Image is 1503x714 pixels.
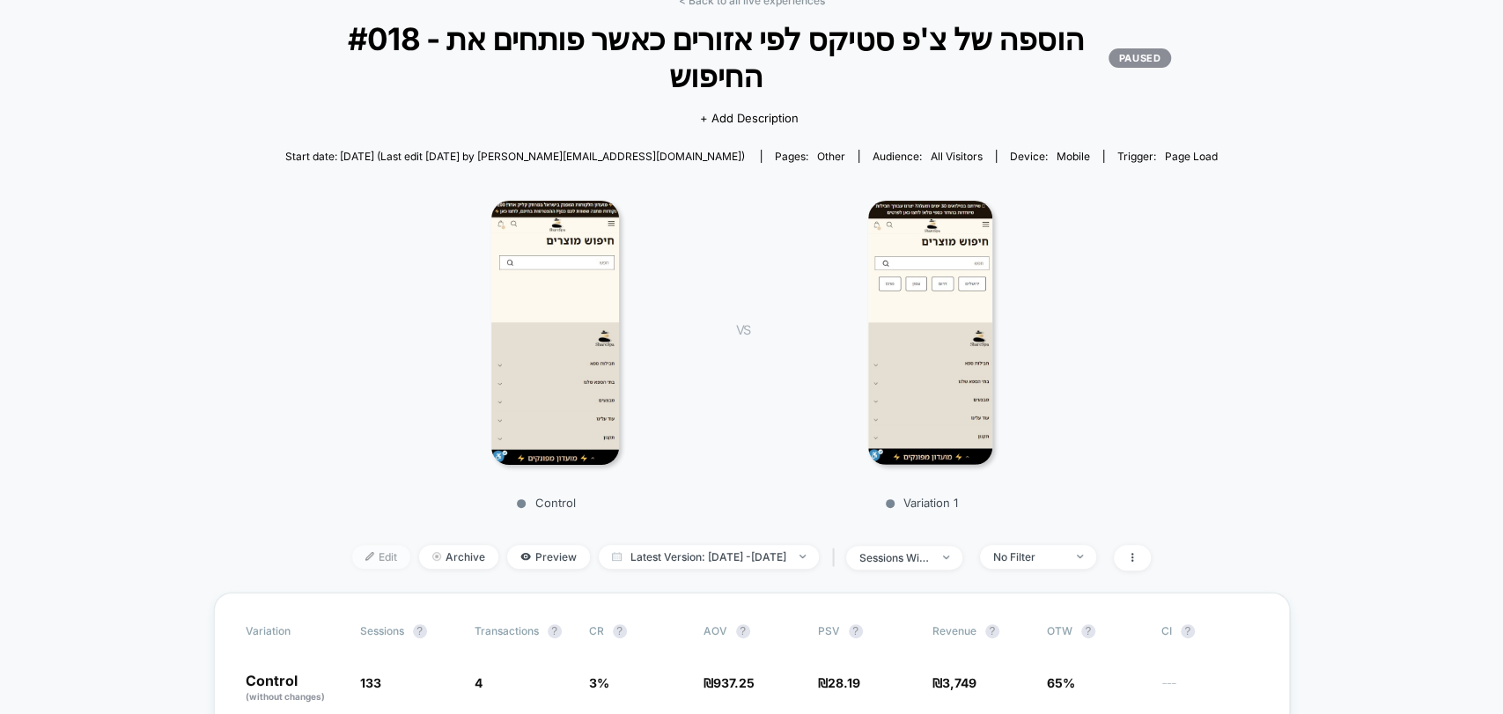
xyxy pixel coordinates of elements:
[1081,624,1095,638] button: ?
[993,550,1064,563] div: No Filter
[360,624,404,637] span: Sessions
[246,674,343,703] p: Control
[932,675,976,690] span: ₪
[1181,624,1195,638] button: ?
[704,675,755,690] span: ₪
[589,624,604,637] span: CR
[246,691,325,702] span: (without changes)
[365,552,374,561] img: edit
[775,150,845,163] div: Pages:
[768,496,1076,510] p: Variation 1
[475,624,539,637] span: Transactions
[736,624,750,638] button: ?
[942,675,976,690] span: 3,749
[1047,624,1144,638] span: OTW
[828,545,846,570] span: |
[1109,48,1171,68] p: PAUSED
[1077,555,1083,558] img: end
[392,496,700,510] p: Control
[1161,678,1258,703] span: ---
[859,551,930,564] div: sessions with impression
[818,624,840,637] span: PSV
[735,322,749,337] span: VS
[432,552,441,561] img: end
[931,150,983,163] span: All Visitors
[828,675,860,690] span: 28.19
[360,675,381,690] span: 133
[799,555,806,558] img: end
[589,675,609,690] span: 3 %
[1165,150,1218,163] span: Page Load
[817,150,845,163] span: other
[413,624,427,638] button: ?
[996,150,1103,163] span: Device:
[818,675,860,690] span: ₪
[1117,150,1218,163] div: Trigger:
[507,545,590,569] span: Preview
[704,624,727,637] span: AOV
[548,624,562,638] button: ?
[932,624,976,637] span: Revenue
[1057,150,1090,163] span: mobile
[849,624,863,638] button: ?
[599,545,819,569] span: Latest Version: [DATE] - [DATE]
[700,110,799,128] span: + Add Description
[332,20,1171,94] span: #018 - הוספה של צ'פ סטיקס לפי אזורים כאשר פותחים את החיפוש
[491,201,619,465] img: Control main
[1161,624,1258,638] span: CI
[613,624,627,638] button: ?
[1047,675,1075,690] span: 65%
[246,624,343,638] span: Variation
[943,556,949,559] img: end
[285,150,745,163] span: Start date: [DATE] (Last edit [DATE] by [PERSON_NAME][EMAIL_ADDRESS][DOMAIN_NAME])
[873,150,983,163] div: Audience:
[352,545,410,569] span: Edit
[475,675,483,690] span: 4
[868,201,992,465] img: Variation 1 main
[713,675,755,690] span: 937.25
[419,545,498,569] span: Archive
[985,624,999,638] button: ?
[612,552,622,561] img: calendar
